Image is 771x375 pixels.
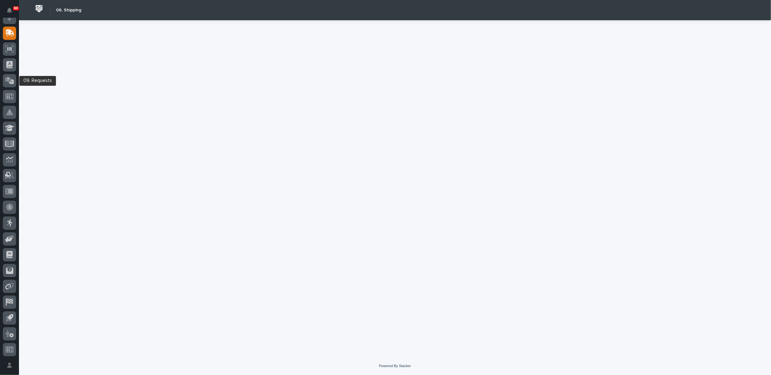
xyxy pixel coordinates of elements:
[8,8,16,18] div: Notifications90
[33,3,45,15] img: Workspace Logo
[379,364,411,368] a: Powered By Stacker
[14,6,18,10] p: 90
[3,4,16,17] button: Notifications
[56,8,81,13] h2: 06. Shipping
